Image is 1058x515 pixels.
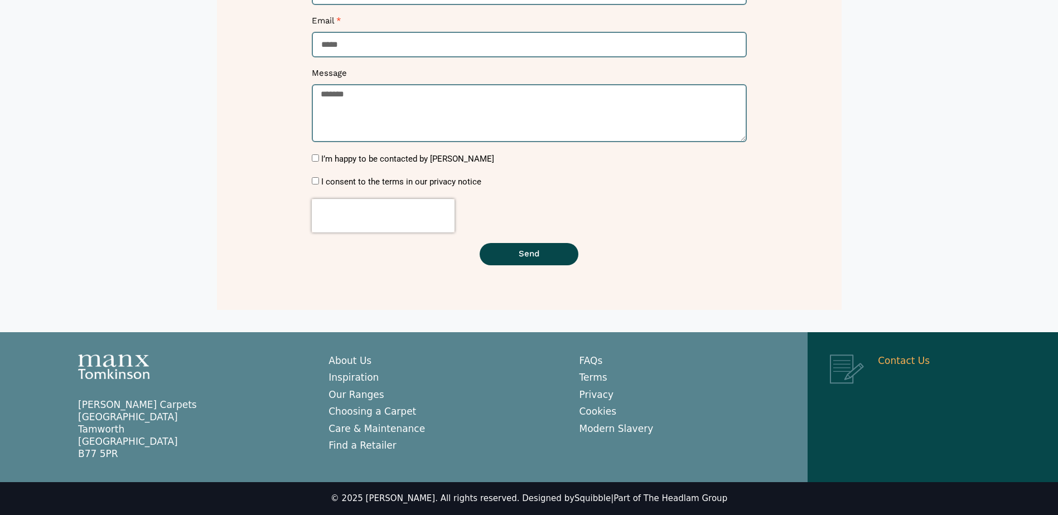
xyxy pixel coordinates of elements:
[579,372,607,383] a: Terms
[579,389,614,400] a: Privacy
[78,399,306,460] p: [PERSON_NAME] Carpets [GEOGRAPHIC_DATA] Tamworth [GEOGRAPHIC_DATA] B77 5PR
[328,423,425,434] a: Care & Maintenance
[321,177,481,187] label: I consent to the terms in our privacy notice
[328,440,397,451] a: Find a Retailer
[312,68,347,84] label: Message
[579,423,654,434] a: Modern Slavery
[579,355,603,366] a: FAQs
[480,243,578,265] button: Send
[579,406,617,417] a: Cookies
[328,372,379,383] a: Inspiration
[328,355,371,366] a: About Us
[331,493,727,504] div: © 2025 [PERSON_NAME]. All rights reserved. Designed by |
[328,406,416,417] a: Choosing a Carpet
[519,250,539,258] span: Send
[574,493,611,503] a: Squibble
[321,154,494,164] label: I’m happy to be contacted by [PERSON_NAME]
[613,493,727,503] a: Part of The Headlam Group
[312,16,341,32] label: Email
[878,355,930,366] a: Contact Us
[328,389,384,400] a: Our Ranges
[312,199,455,232] iframe: reCAPTCHA
[78,354,149,379] img: Manx Tomkinson Logo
